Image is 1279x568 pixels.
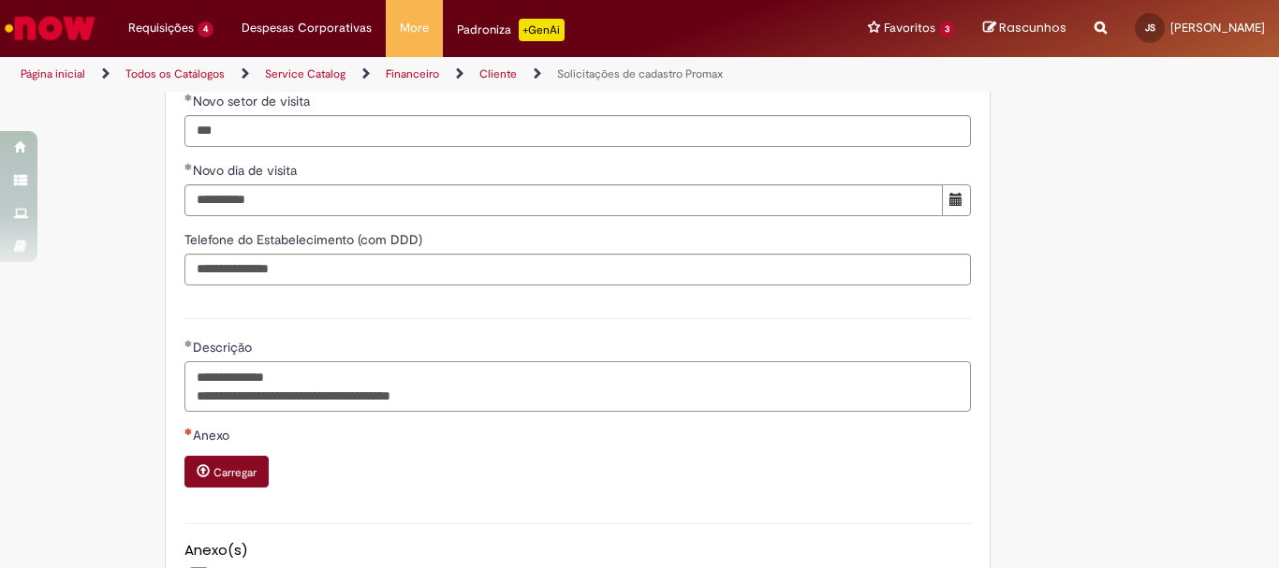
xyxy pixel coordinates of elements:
[21,66,85,81] a: Página inicial
[184,115,971,147] input: Novo setor de visita
[184,340,193,347] span: Obrigatório Preenchido
[519,19,565,41] p: +GenAi
[242,19,372,37] span: Despesas Corporativas
[193,162,301,179] span: Novo dia de visita
[999,19,1066,36] span: Rascunhos
[184,254,971,285] input: Telefone do Estabelecimento (com DDD)
[198,22,213,37] span: 4
[184,231,426,248] span: Telefone do Estabelecimento (com DDD)
[2,9,98,47] img: ServiceNow
[942,184,971,216] button: Mostrar calendário para Novo dia de visita
[184,428,193,435] span: Necessários
[184,456,269,488] button: Carregar anexo de Anexo Required
[1145,22,1155,34] span: JS
[983,20,1066,37] a: Rascunhos
[184,361,971,412] textarea: Descrição
[193,427,233,444] span: Anexo
[400,19,429,37] span: More
[884,19,935,37] span: Favoritos
[184,94,193,101] span: Obrigatório Preenchido
[184,543,971,559] h5: Anexo(s)
[457,19,565,41] div: Padroniza
[939,22,955,37] span: 3
[557,66,723,81] a: Solicitações de cadastro Promax
[213,465,257,480] small: Carregar
[479,66,517,81] a: Cliente
[128,19,194,37] span: Requisições
[386,66,439,81] a: Financeiro
[184,184,943,216] input: Novo dia de visita 04 September 2025 Thursday
[193,93,314,109] span: Novo setor de visita
[193,339,256,356] span: Descrição
[14,57,839,92] ul: Trilhas de página
[125,66,225,81] a: Todos os Catálogos
[265,66,345,81] a: Service Catalog
[1170,20,1265,36] span: [PERSON_NAME]
[184,163,193,170] span: Obrigatório Preenchido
